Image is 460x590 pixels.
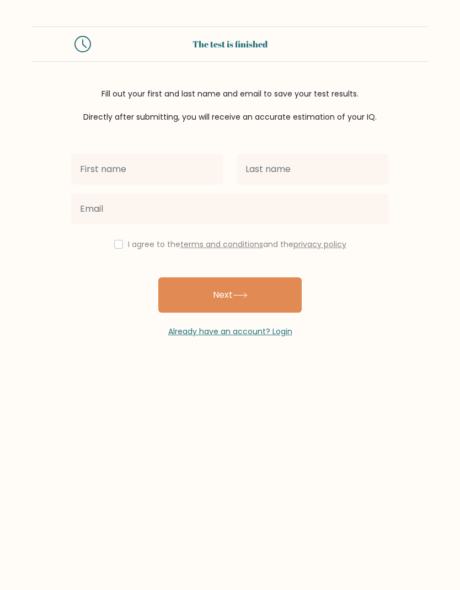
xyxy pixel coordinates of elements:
[71,194,389,224] input: Email
[180,239,263,250] a: terms and conditions
[158,277,302,313] button: Next
[104,37,356,51] div: The test is finished
[71,154,223,185] input: First name
[168,326,292,337] a: Already have an account? Login
[237,154,389,185] input: Last name
[128,239,346,250] label: I agree to the and the
[293,239,346,250] a: privacy policy
[31,88,429,123] div: Fill out your first and last name and email to save your test results. Directly after submitting,...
